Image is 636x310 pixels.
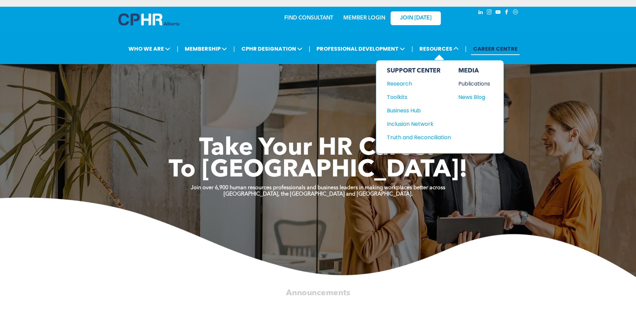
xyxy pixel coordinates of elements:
strong: [GEOGRAPHIC_DATA], the [GEOGRAPHIC_DATA] and [GEOGRAPHIC_DATA]. [224,192,413,197]
img: A blue and white logo for cp alberta [118,13,179,25]
span: Announcements [286,289,350,297]
a: Inclusion Network [387,120,451,128]
a: MEMBER LOGIN [343,15,385,21]
a: FIND CONSULTANT [284,15,333,21]
li: | [309,42,310,56]
li: | [465,42,467,56]
span: CPHR DESIGNATION [239,43,304,55]
span: To [GEOGRAPHIC_DATA]! [169,158,468,183]
div: Toolkits [387,93,445,101]
a: Business Hub [387,106,451,115]
a: facebook [503,8,511,17]
div: SUPPORT CENTER [387,67,451,74]
a: Truth and Reconciliation [387,133,451,142]
div: Truth and Reconciliation [387,133,445,142]
a: youtube [495,8,502,17]
li: | [411,42,413,56]
div: Research [387,80,445,88]
span: RESOURCES [417,43,461,55]
li: | [177,42,178,56]
li: | [233,42,235,56]
div: Publications [458,80,487,88]
a: Publications [458,80,490,88]
span: JOIN [DATE] [400,15,431,21]
strong: Join over 6,900 human resources professionals and business leaders in making workplaces better ac... [191,185,445,191]
div: MEDIA [458,67,490,74]
a: Research [387,80,451,88]
a: News Blog [458,93,490,101]
span: Take Your HR Career [199,137,437,161]
a: Social network [512,8,519,17]
a: JOIN [DATE] [391,11,441,25]
div: Business Hub [387,106,445,115]
div: News Blog [458,93,487,101]
span: WHO WE ARE [126,43,172,55]
div: Inclusion Network [387,120,445,128]
a: CAREER CENTRE [471,43,520,55]
a: linkedin [477,8,484,17]
span: MEMBERSHIP [183,43,229,55]
a: Toolkits [387,93,451,101]
span: PROFESSIONAL DEVELOPMENT [314,43,407,55]
a: instagram [486,8,493,17]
